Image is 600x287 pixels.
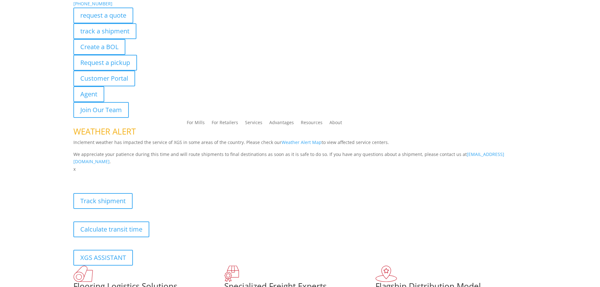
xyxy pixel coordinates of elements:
a: Weather Alert Map [282,139,322,145]
a: Services [245,120,262,127]
p: We appreciate your patience during this time and will route shipments to final destinations as so... [73,151,527,166]
a: Customer Portal [73,71,135,86]
p: x [73,165,527,173]
a: Resources [301,120,323,127]
a: Create a BOL [73,39,125,55]
a: Calculate transit time [73,221,149,237]
img: xgs-icon-flagship-distribution-model-red [375,266,397,282]
a: Agent [73,86,104,102]
a: About [329,120,342,127]
a: Advantages [269,120,294,127]
b: Visibility, transparency, and control for your entire supply chain. [73,174,214,180]
img: xgs-icon-total-supply-chain-intelligence-red [73,266,93,282]
span: WEATHER ALERT [73,126,136,137]
a: [PHONE_NUMBER] [73,1,112,7]
a: track a shipment [73,23,136,39]
a: Join Our Team [73,102,129,118]
a: Request a pickup [73,55,137,71]
a: For Mills [187,120,205,127]
a: For Retailers [212,120,238,127]
a: request a quote [73,8,133,23]
a: Track shipment [73,193,133,209]
a: XGS ASSISTANT [73,250,133,266]
img: xgs-icon-focused-on-flooring-red [224,266,239,282]
p: Inclement weather has impacted the service of XGS in some areas of the country. Please check our ... [73,139,527,151]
